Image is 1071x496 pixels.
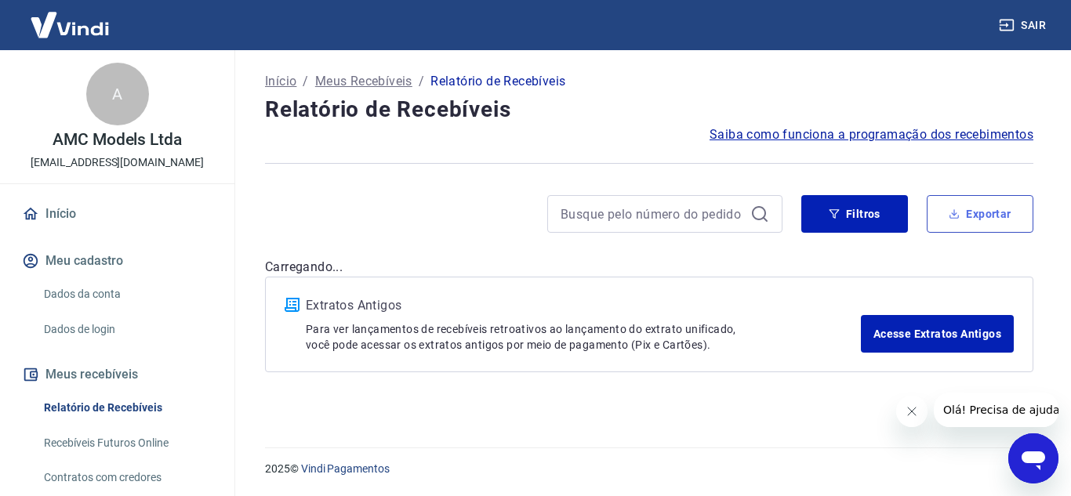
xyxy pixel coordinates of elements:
[710,125,1033,144] a: Saiba como funciona a programação dos recebimentos
[38,278,216,310] a: Dados da conta
[996,11,1052,40] button: Sair
[53,132,182,148] p: AMC Models Ltda
[419,72,424,91] p: /
[38,427,216,459] a: Recebíveis Futuros Online
[19,197,216,231] a: Início
[86,63,149,125] div: A
[561,202,744,226] input: Busque pelo número do pedido
[265,72,296,91] a: Início
[19,244,216,278] button: Meu cadastro
[38,313,216,346] a: Dados de login
[31,154,204,171] p: [EMAIL_ADDRESS][DOMAIN_NAME]
[306,296,861,315] p: Extratos Antigos
[38,462,216,494] a: Contratos com credores
[265,461,1033,477] p: 2025 ©
[896,396,928,427] iframe: Fechar mensagem
[934,393,1058,427] iframe: Mensagem da empresa
[301,462,390,475] a: Vindi Pagamentos
[285,298,300,312] img: ícone
[430,72,565,91] p: Relatório de Recebíveis
[1008,433,1058,483] iframe: Botão para abrir a janela de mensagens
[9,11,132,24] span: Olá! Precisa de ajuda?
[265,94,1033,125] h4: Relatório de Recebíveis
[19,357,216,392] button: Meus recebíveis
[315,72,412,91] a: Meus Recebíveis
[801,195,908,233] button: Filtros
[303,72,308,91] p: /
[38,392,216,424] a: Relatório de Recebíveis
[19,1,121,49] img: Vindi
[927,195,1033,233] button: Exportar
[265,258,1033,277] p: Carregando...
[861,315,1014,353] a: Acesse Extratos Antigos
[306,321,861,353] p: Para ver lançamentos de recebíveis retroativos ao lançamento do extrato unificado, você pode aces...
